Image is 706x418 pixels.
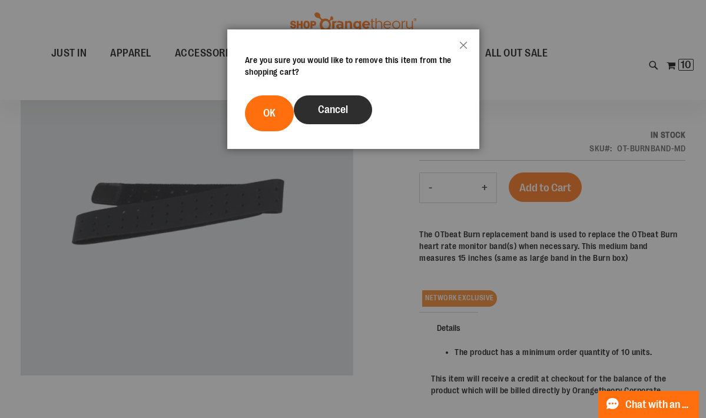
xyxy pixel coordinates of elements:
[598,391,700,418] button: Chat with an Expert
[625,399,692,410] span: Chat with an Expert
[294,95,372,124] button: Cancel
[263,107,276,119] span: OK
[245,95,294,131] button: OK
[318,104,348,115] span: Cancel
[245,54,462,78] div: Are you sure you would like to remove this item from the shopping cart?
